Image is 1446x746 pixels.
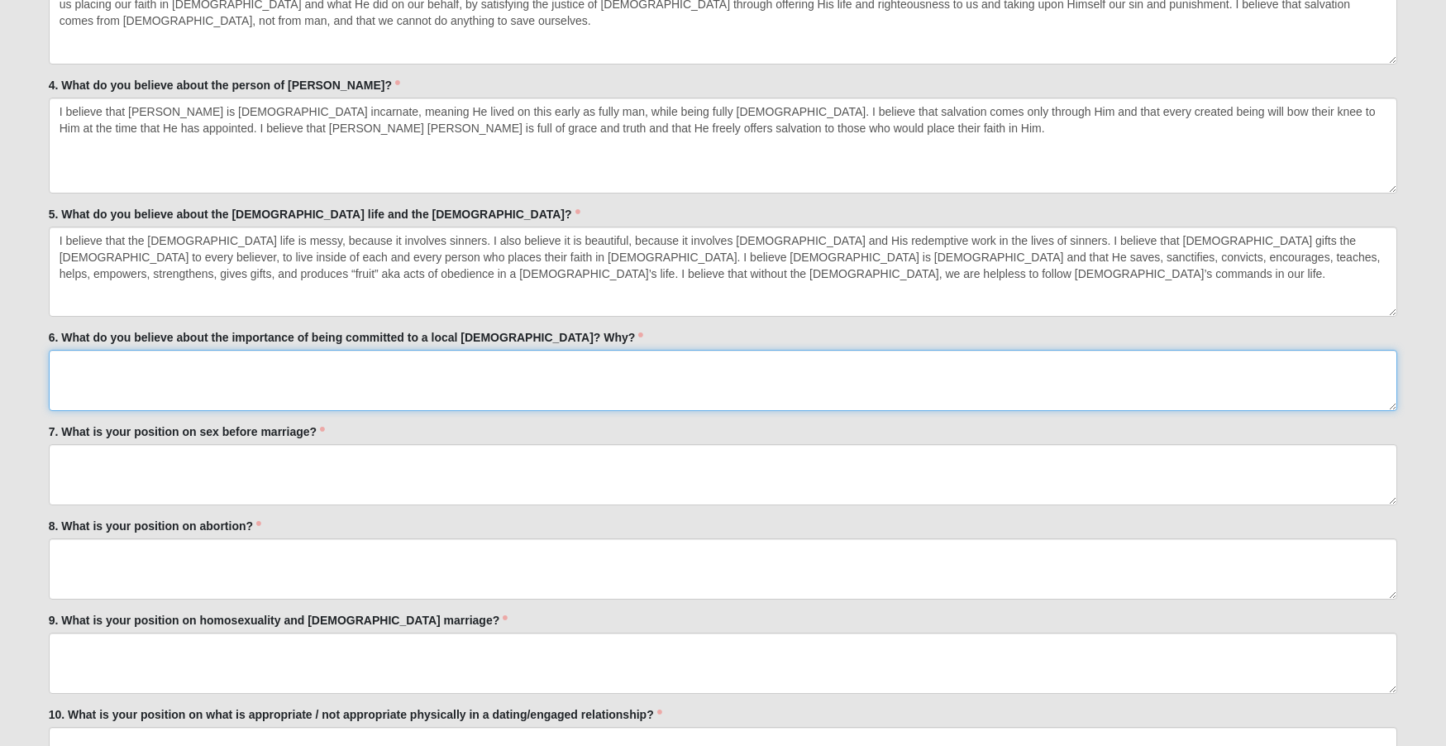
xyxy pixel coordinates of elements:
label: 8. What is your position on abortion? [49,518,261,534]
label: 6. What do you believe about the importance of being committed to a local [DEMOGRAPHIC_DATA]? Why? [49,329,644,346]
label: 7. What is your position on sex before marriage? [49,423,325,440]
label: 4. What do you believe about the person of [PERSON_NAME]? [49,77,400,93]
label: 10. What is your position on what is appropriate / not appropriate physically in a dating/engaged... [49,706,662,723]
label: 9. What is your position on homosexuality and [DEMOGRAPHIC_DATA] marriage? [49,612,508,629]
label: 5. What do you believe about the [DEMOGRAPHIC_DATA] life and the [DEMOGRAPHIC_DATA]? [49,206,580,222]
